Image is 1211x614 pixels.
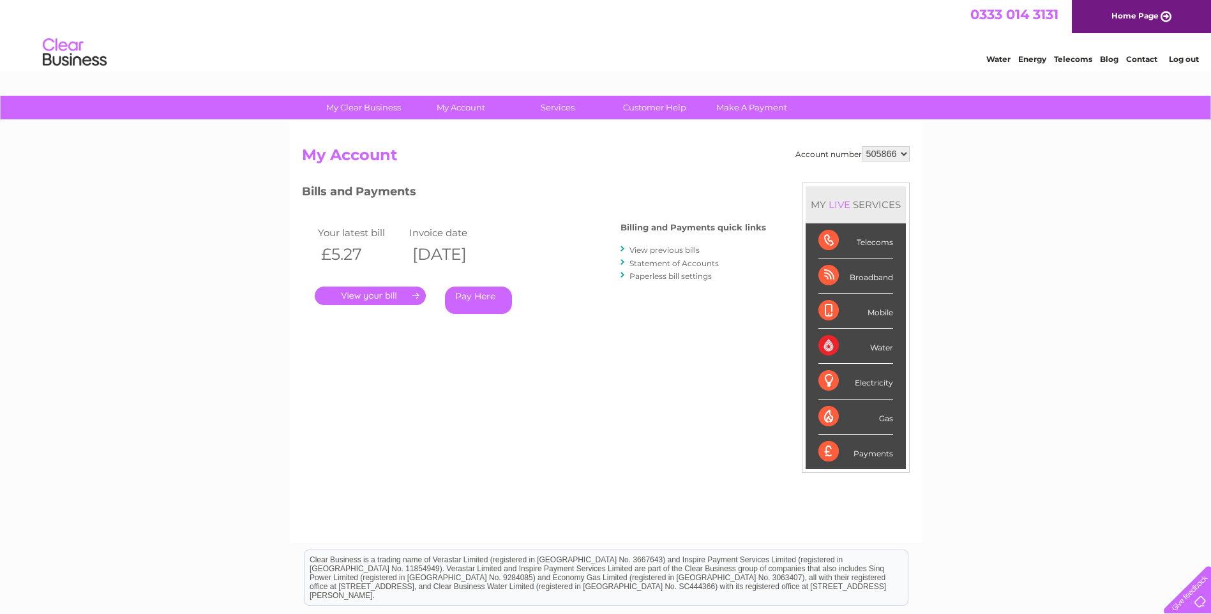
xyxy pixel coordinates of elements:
[699,96,804,119] a: Make A Payment
[311,96,416,119] a: My Clear Business
[1100,54,1118,64] a: Blog
[818,400,893,435] div: Gas
[629,258,719,268] a: Statement of Accounts
[818,258,893,294] div: Broadband
[970,6,1058,22] a: 0333 014 3131
[305,7,908,62] div: Clear Business is a trading name of Verastar Limited (registered in [GEOGRAPHIC_DATA] No. 3667643...
[1169,54,1199,64] a: Log out
[818,329,893,364] div: Water
[602,96,707,119] a: Customer Help
[629,271,712,281] a: Paperless bill settings
[406,224,498,241] td: Invoice date
[806,186,906,223] div: MY SERVICES
[315,224,407,241] td: Your latest bill
[818,364,893,399] div: Electricity
[818,223,893,258] div: Telecoms
[1126,54,1157,64] a: Contact
[818,294,893,329] div: Mobile
[302,146,910,170] h2: My Account
[408,96,513,119] a: My Account
[42,33,107,72] img: logo.png
[621,223,766,232] h4: Billing and Payments quick links
[1054,54,1092,64] a: Telecoms
[315,241,407,267] th: £5.27
[986,54,1011,64] a: Water
[795,146,910,161] div: Account number
[445,287,512,314] a: Pay Here
[818,435,893,469] div: Payments
[505,96,610,119] a: Services
[406,241,498,267] th: [DATE]
[826,198,853,211] div: LIVE
[629,245,700,255] a: View previous bills
[315,287,426,305] a: .
[302,183,766,205] h3: Bills and Payments
[1018,54,1046,64] a: Energy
